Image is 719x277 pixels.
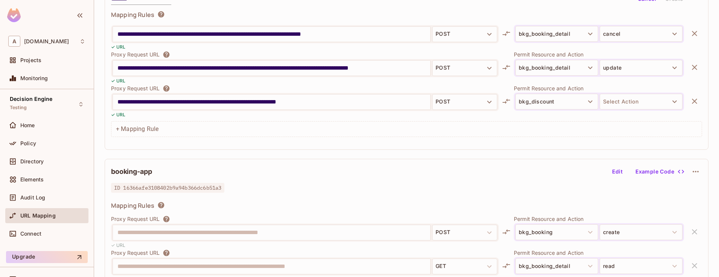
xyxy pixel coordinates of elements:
p: Permit Resource and Action [514,249,684,256]
button: create [600,224,682,240]
p: Proxy Request URL [111,51,160,58]
button: POST [432,26,497,42]
p: ✓ URL [111,242,126,249]
span: A [8,36,20,47]
h2: booking-app [111,167,152,176]
button: Edit [605,166,629,178]
button: cancel [600,26,682,42]
span: Decision Engine [10,96,52,102]
span: Mapping Rules [111,11,154,19]
p: Proxy Request URL [111,249,160,257]
span: Testing [10,105,27,111]
p: Permit Resource and Action [514,85,684,92]
span: Projects [20,57,41,63]
button: POST [432,60,497,76]
button: Example Code [632,166,686,178]
button: bkg_discount [515,94,598,110]
button: read [600,258,682,274]
button: bkg_booking_detail [515,60,598,76]
p: Permit Resource and Action [514,215,684,222]
button: POST [432,94,497,110]
p: ✓ URL [111,43,126,50]
button: GET [432,259,497,274]
button: update [600,60,682,76]
button: bkg_booking [515,224,598,240]
span: Policy [20,140,36,146]
span: Audit Log [20,195,45,201]
button: Select Action [600,94,682,110]
span: ID 16366afe3108402b9a94b366dc6b51a3 [111,183,224,193]
p: Permit Resource and Action [514,51,684,58]
p: Proxy Request URL [111,85,160,92]
span: Workspace: abclojistik.com [24,38,69,44]
p: Proxy Request URL [111,215,160,223]
span: Directory [20,158,44,164]
p: ✓ URL [111,77,126,84]
button: bkg_booking_detail [515,258,598,274]
button: Upgrade [6,251,88,263]
div: + Mapping Rule [111,121,702,137]
p: ✓ URL [111,111,126,118]
button: POST [432,225,497,240]
span: Connect [20,231,41,237]
span: Mapping Rules [111,201,154,210]
span: Elements [20,177,44,183]
span: URL Mapping [20,213,56,219]
img: SReyMgAAAABJRU5ErkJggg== [7,8,21,22]
span: Monitoring [20,75,48,81]
span: Home [20,122,35,128]
button: bkg_booking_detail [515,26,598,42]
